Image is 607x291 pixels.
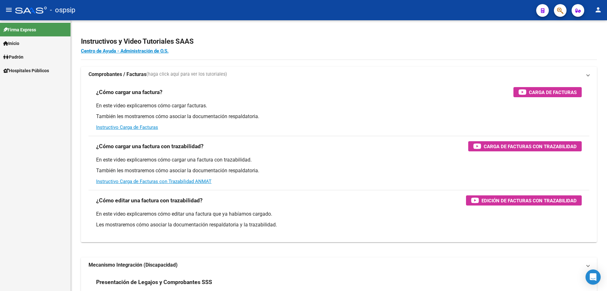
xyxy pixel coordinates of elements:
[96,179,212,184] a: Instructivo Carga de Facturas con Trazabilidad ANMAT
[81,67,597,82] mat-expansion-panel-header: Comprobantes / Facturas(haga click aquí para ver los tutoriales)
[3,26,36,33] span: Firma Express
[96,113,582,120] p: También les mostraremos cómo asociar la documentación respaldatoria.
[96,196,203,205] h3: ¿Cómo editar una factura con trazabilidad?
[96,102,582,109] p: En este video explicaremos cómo cargar facturas.
[81,257,597,273] mat-expansion-panel-header: Mecanismo Integración (Discapacidad)
[81,48,169,54] a: Centro de Ayuda - Administración de O.S.
[484,142,577,150] span: Carga de Facturas con Trazabilidad
[468,141,582,151] button: Carga de Facturas con Trazabilidad
[5,6,13,14] mat-icon: menu
[3,40,19,47] span: Inicio
[81,35,597,47] h2: Instructivos y Video Tutoriales SAAS
[89,262,178,269] strong: Mecanismo Integración (Discapacidad)
[481,197,577,205] span: Edición de Facturas con Trazabilidad
[3,54,23,60] span: Padrón
[96,167,582,174] p: También les mostraremos cómo asociar la documentación respaldatoria.
[81,82,597,242] div: Comprobantes / Facturas(haga click aquí para ver los tutoriales)
[89,71,146,78] strong: Comprobantes / Facturas
[96,88,162,97] h3: ¿Cómo cargar una factura?
[586,269,601,285] div: Open Intercom Messenger
[146,71,227,78] span: (haga click aquí para ver los tutoriales)
[594,6,602,14] mat-icon: person
[96,211,582,218] p: En este video explicaremos cómo editar una factura que ya habíamos cargado.
[96,278,212,287] h3: Presentación de Legajos y Comprobantes SSS
[513,87,582,97] button: Carga de Facturas
[3,67,49,74] span: Hospitales Públicos
[96,156,582,163] p: En este video explicaremos cómo cargar una factura con trazabilidad.
[96,142,204,151] h3: ¿Cómo cargar una factura con trazabilidad?
[50,3,75,17] span: - ospsip
[529,88,577,96] span: Carga de Facturas
[96,221,582,228] p: Les mostraremos cómo asociar la documentación respaldatoria y la trazabilidad.
[96,124,158,130] a: Instructivo Carga de Facturas
[466,195,582,206] button: Edición de Facturas con Trazabilidad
